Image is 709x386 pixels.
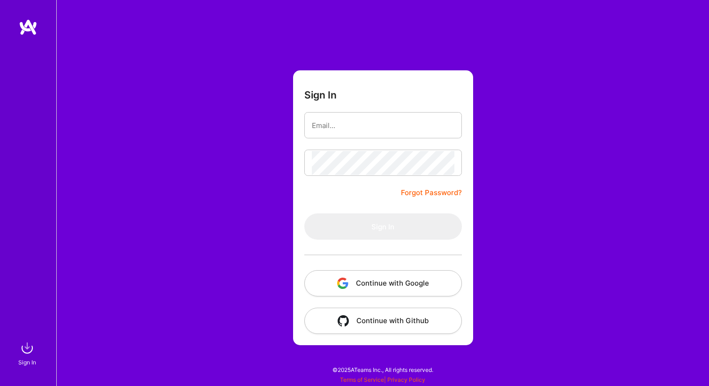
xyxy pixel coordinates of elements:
[18,339,37,357] img: sign in
[304,270,462,296] button: Continue with Google
[312,114,454,137] input: Email...
[337,278,348,289] img: icon
[340,376,384,383] a: Terms of Service
[56,358,709,381] div: © 2025 ATeams Inc., All rights reserved.
[387,376,425,383] a: Privacy Policy
[304,213,462,240] button: Sign In
[19,19,38,36] img: logo
[304,308,462,334] button: Continue with Github
[338,315,349,326] img: icon
[20,339,37,367] a: sign inSign In
[18,357,36,367] div: Sign In
[340,376,425,383] span: |
[401,187,462,198] a: Forgot Password?
[304,89,337,101] h3: Sign In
